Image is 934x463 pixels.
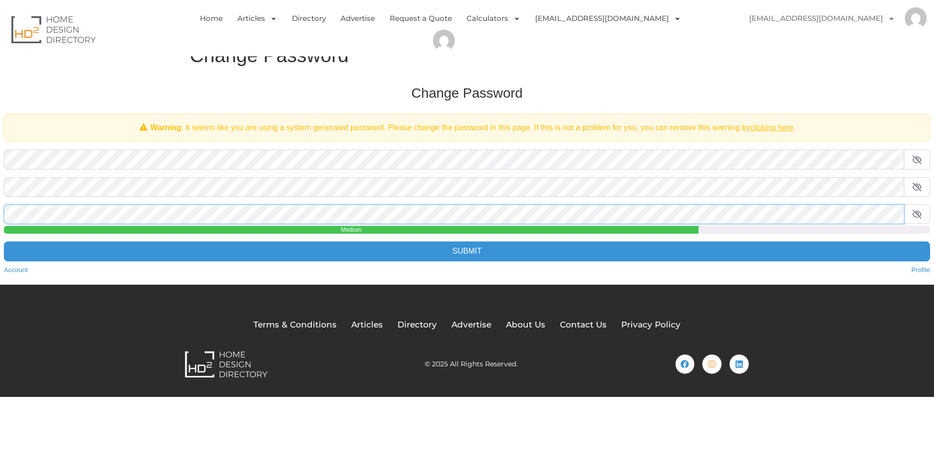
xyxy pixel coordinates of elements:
a: Account [4,265,28,275]
a: About Us [506,319,545,331]
a: clicking here [750,123,793,132]
a: Articles [237,7,277,30]
a: Home [200,7,223,30]
a: Advertise [451,319,491,331]
a: Directory [397,319,437,331]
a: [EMAIL_ADDRESS][DOMAIN_NAME] [535,7,681,30]
div: : It seems like you are using a system generated password. Please change the password in this pag... [4,114,930,142]
a: [EMAIL_ADDRESS][DOMAIN_NAME] [739,7,905,30]
a: Profile [911,265,930,275]
strong: Warning [150,123,181,132]
a: Terms & Conditions [253,319,337,331]
a: Directory [292,7,326,30]
img: SEQ Seqsparky551@gmail.com [905,7,927,29]
input: Submit [4,241,930,261]
a: Advertise [341,7,375,30]
h2: © 2025 All Rights Reserved. [425,360,518,367]
nav: Menu [739,7,927,30]
a: Privacy Policy [621,319,681,331]
a: Articles [351,319,383,331]
div: Medium [4,226,699,234]
nav: Menu [190,7,698,51]
a: Request a Quote [390,7,452,30]
h3: Change Password [4,85,930,102]
a: Calculators [467,7,521,30]
a: Contact Us [560,319,607,331]
img: SEQ Seqsparky551@gmail.com [433,30,455,51]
